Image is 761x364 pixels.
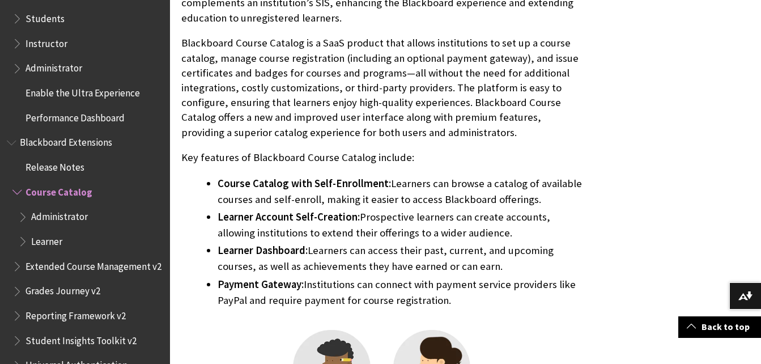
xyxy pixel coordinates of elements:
span: Administrator [31,208,88,223]
a: Back to top [678,316,761,337]
span: Release Notes [25,158,84,173]
span: Student Insights Toolkit v2 [25,331,137,346]
span: Learner Dashboard: [218,244,308,257]
span: Learner [31,232,62,247]
span: Extended Course Management v2 [25,257,161,272]
span: Administrator [25,59,82,74]
p: Blackboard Course Catalog is a SaaS product that allows institutions to set up a course catalog, ... [181,36,582,139]
span: Learner Account Self-Creation: [218,210,360,223]
li: Institutions can connect with payment service providers like PayPal and require payment for cours... [218,277,582,308]
span: Reporting Framework v2 [25,306,126,321]
span: Enable the Ultra Experience [25,83,140,99]
li: Prospective learners can create accounts, allowing institutions to extend their offerings to a wi... [218,209,582,241]
li: Learners can access their past, current, and upcoming courses, as well as achievements they have ... [218,243,582,274]
span: Course Catalog with Self-Enrollment: [218,177,391,190]
li: Learners can browse a catalog of available courses and self-enroll, making it easier to access Bl... [218,176,582,208]
span: Payment Gateway: [218,278,304,291]
span: Blackboard Extensions [20,133,112,149]
span: Course Catalog [25,183,92,198]
p: Key features of Blackboard Course Catalog include: [181,150,582,165]
span: Instructor [25,34,67,49]
span: Performance Dashboard [25,108,125,124]
span: Grades Journey v2 [25,282,100,297]
span: Students [25,9,65,24]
